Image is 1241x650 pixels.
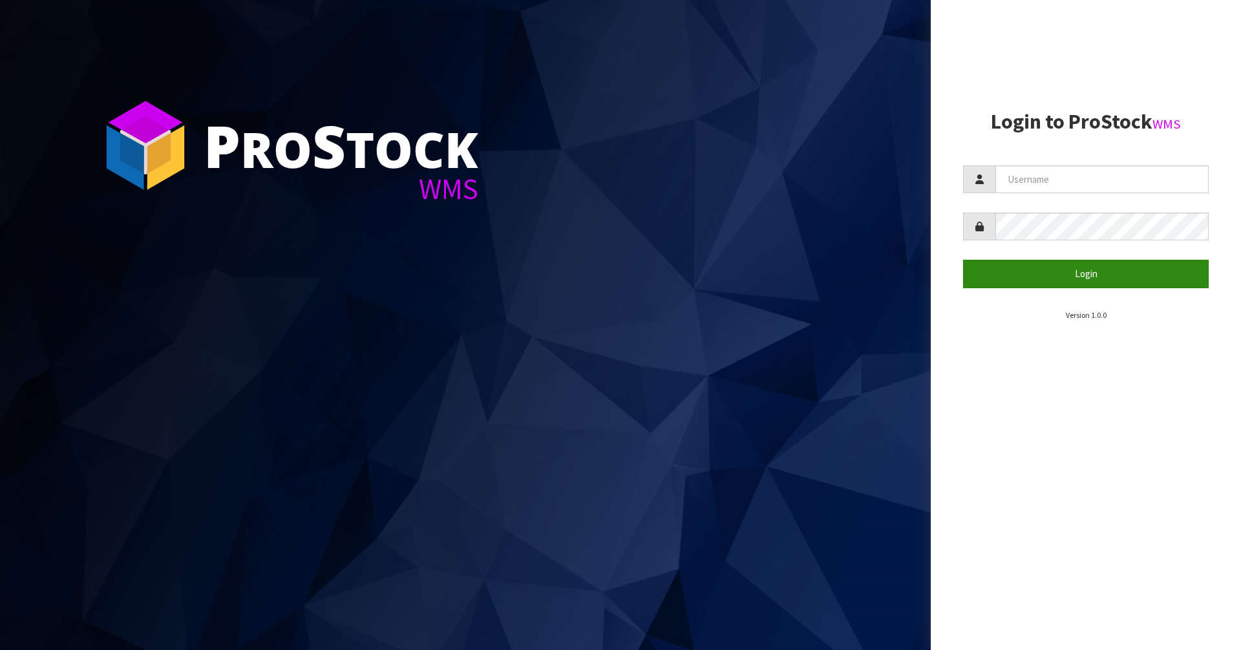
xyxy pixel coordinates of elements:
[97,97,194,194] img: ProStock Cube
[963,260,1209,288] button: Login
[204,174,478,204] div: WMS
[995,165,1209,193] input: Username
[204,106,240,185] span: P
[1066,310,1107,320] small: Version 1.0.0
[204,116,478,174] div: ro tock
[1152,116,1181,132] small: WMS
[963,110,1209,133] h2: Login to ProStock
[312,106,346,185] span: S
